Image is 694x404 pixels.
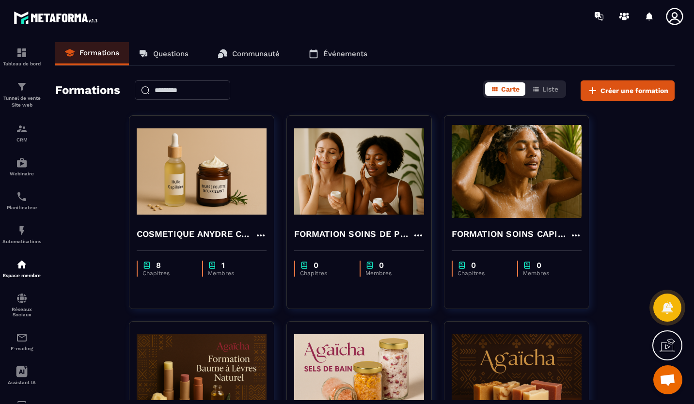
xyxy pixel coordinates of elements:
[2,325,41,358] a: emailemailE-mailing
[2,74,41,116] a: formationformationTunnel de vente Site web
[523,270,572,277] p: Membres
[16,47,28,59] img: formation
[156,261,161,270] p: 8
[501,85,520,93] span: Carte
[79,48,119,57] p: Formations
[2,251,41,285] a: automationsautomationsEspace membre
[300,261,309,270] img: chapter
[14,9,101,27] img: logo
[2,61,41,66] p: Tableau de bord
[600,86,668,95] span: Créer une formation
[2,40,41,74] a: formationformationTableau de bord
[16,123,28,135] img: formation
[294,227,412,241] h4: FORMATION SOINS DE PEAU NATURELS
[2,150,41,184] a: automationsautomationsWebinaire
[16,259,28,270] img: automations
[485,82,525,96] button: Carte
[129,42,198,65] a: Questions
[2,239,41,244] p: Automatisations
[653,365,682,394] div: Ouvrir le chat
[452,123,582,220] img: formation-background
[232,49,280,58] p: Communauté
[2,218,41,251] a: automationsautomationsAutomatisations
[2,205,41,210] p: Planificateur
[16,81,28,93] img: formation
[208,270,257,277] p: Membres
[16,293,28,304] img: social-network
[129,115,286,321] a: formation-backgroundCOSMETIQUE ANYDRE CAPILLAIREchapter8Chapitreschapter1Membres
[2,95,41,109] p: Tunnel de vente Site web
[2,380,41,385] p: Assistant IA
[299,42,377,65] a: Événements
[536,261,541,270] p: 0
[300,270,350,277] p: Chapitres
[208,261,217,270] img: chapter
[16,225,28,236] img: automations
[208,42,289,65] a: Communauté
[457,270,507,277] p: Chapitres
[526,82,564,96] button: Liste
[542,85,558,93] span: Liste
[2,116,41,150] a: formationformationCRM
[314,261,318,270] p: 0
[294,123,424,220] img: formation-background
[471,261,476,270] p: 0
[2,273,41,278] p: Espace membre
[323,49,367,58] p: Événements
[581,80,675,101] button: Créer une formation
[2,307,41,317] p: Réseaux Sociaux
[153,49,189,58] p: Questions
[142,261,151,270] img: chapter
[365,261,374,270] img: chapter
[55,42,129,65] a: Formations
[452,227,570,241] h4: FORMATION SOINS CAPILLAIRES NATURELS
[137,227,255,241] h4: COSMETIQUE ANYDRE CAPILLAIRE
[286,115,444,321] a: formation-backgroundFORMATION SOINS DE PEAU NATURELSchapter0Chapitreschapter0Membres
[2,285,41,325] a: social-networksocial-networkRéseaux Sociaux
[137,123,267,220] img: formation-background
[2,184,41,218] a: schedulerschedulerPlanificateur
[365,270,414,277] p: Membres
[16,332,28,343] img: email
[55,80,120,101] h2: Formations
[379,261,384,270] p: 0
[2,171,41,176] p: Webinaire
[16,157,28,169] img: automations
[16,191,28,202] img: scheduler
[142,270,192,277] p: Chapitres
[2,137,41,142] p: CRM
[2,358,41,392] a: Assistant IA
[221,261,225,270] p: 1
[2,346,41,351] p: E-mailing
[444,115,601,321] a: formation-backgroundFORMATION SOINS CAPILLAIRES NATURELSchapter0Chapitreschapter0Membres
[457,261,466,270] img: chapter
[523,261,532,270] img: chapter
